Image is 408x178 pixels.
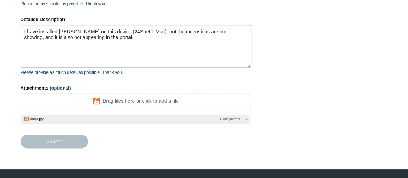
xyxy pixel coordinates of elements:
p: Please be as specific as possible. Thank you. [21,1,251,7]
span: x [245,116,247,122]
label: Attachments [21,85,251,92]
p: Please provide as much detail as possible. Thank you. [21,69,251,76]
span: Completed [220,116,240,122]
span: (optional) [50,85,71,91]
input: Submit [21,135,88,148]
label: Detailed Description [21,16,251,23]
